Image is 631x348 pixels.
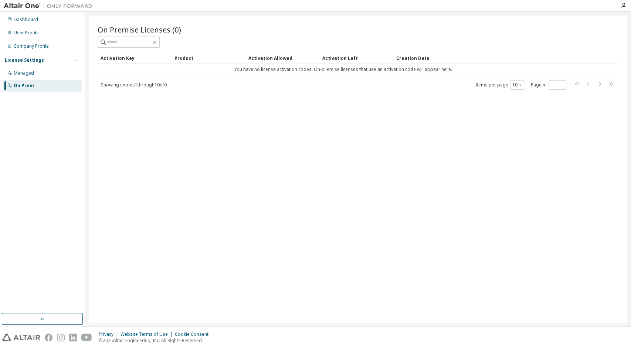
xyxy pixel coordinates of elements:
[14,70,34,76] div: Managed
[101,52,169,64] div: Activation Key
[14,43,49,49] div: Company Profile
[5,57,44,63] div: License Settings
[322,52,390,64] div: Activation Left
[98,64,589,75] td: You have no license activation codes. On-premise licenses that use an activation code will appear...
[69,334,77,341] img: linkedin.svg
[99,337,213,344] p: © 2025 Altair Engineering, Inc. All Rights Reserved.
[101,82,167,88] span: Showing entries 1 through 10 of 0
[4,2,96,10] img: Altair One
[512,82,522,88] button: 10
[98,24,181,35] span: On Premise Licenses (0)
[248,52,316,64] div: Activation Allowed
[475,80,524,90] span: Items per page
[175,331,213,337] div: Cookie Consent
[81,334,92,341] img: youtube.svg
[174,52,242,64] div: Product
[57,334,65,341] img: instagram.svg
[396,52,586,64] div: Creation Date
[14,17,38,23] div: Dashboard
[99,331,121,337] div: Privacy
[2,334,40,341] img: altair_logo.svg
[45,334,52,341] img: facebook.svg
[531,80,566,90] span: Page n.
[14,83,34,89] div: On Prem
[121,331,175,337] div: Website Terms of Use
[14,30,39,36] div: User Profile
